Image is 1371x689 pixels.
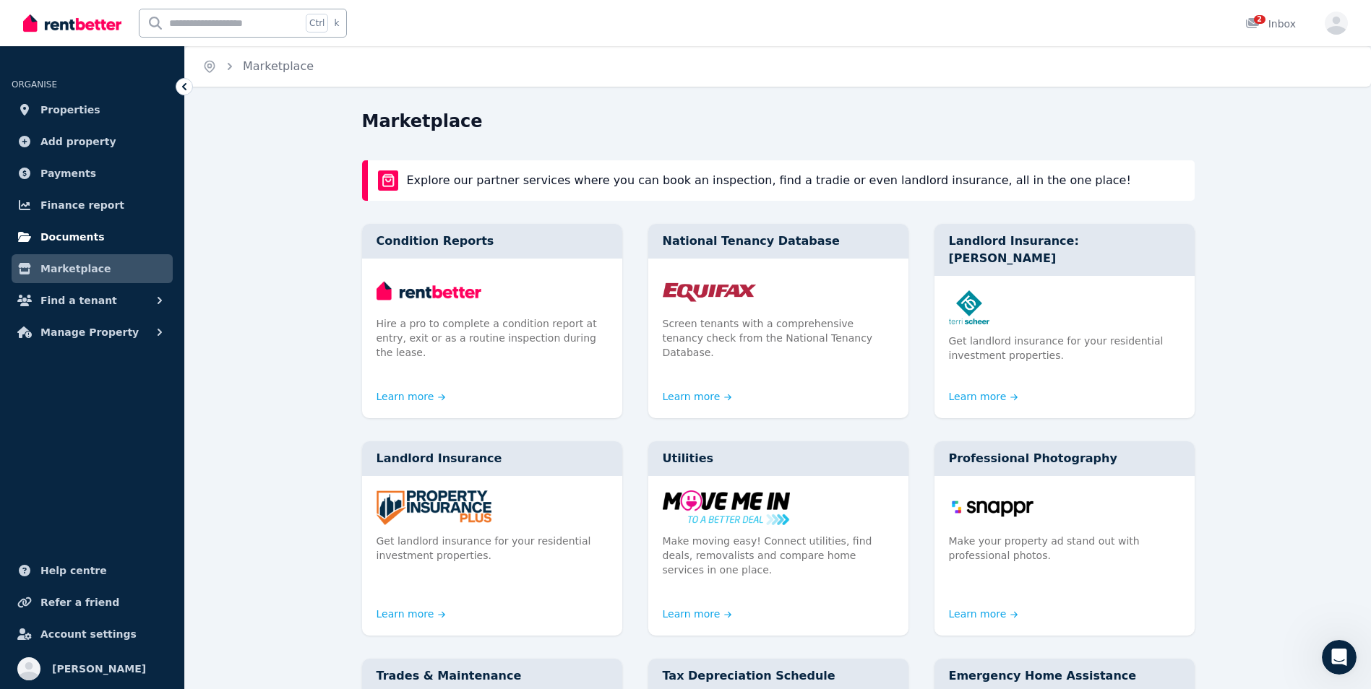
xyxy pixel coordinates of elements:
button: Manage Property [12,318,173,347]
span: Documents [40,228,105,246]
p: Get landlord insurance for your residential investment properties. [377,534,608,563]
p: Get landlord insurance for your residential investment properties. [949,334,1180,363]
img: Landlord Insurance [377,490,608,525]
img: Landlord Insurance: Terri Scheer [949,290,1180,325]
img: rentBetter Marketplace [378,170,398,191]
span: Properties [40,101,100,118]
img: National Tenancy Database [663,273,894,308]
span: Manage Property [40,324,139,341]
iframe: Intercom live chat [1322,640,1357,675]
a: Source reference 5498933: [179,243,191,255]
a: Payments [12,159,173,188]
p: Screen tenants with a comprehensive tenancy check from the National Tenancy Database. [663,316,894,360]
a: Properties [12,95,173,124]
a: Finance report [12,191,173,220]
img: RentBetter [23,12,121,34]
a: Account settings [12,620,173,649]
button: Send a message… [248,467,271,490]
a: Learn more [949,607,1018,621]
p: Hire a pro to complete a condition report at entry, exit or as a routine inspection during the le... [377,316,608,360]
a: Marketplace [243,59,314,73]
img: Profile image for The RentBetter Team [41,8,64,31]
span: Ctrl [306,14,328,32]
h1: Marketplace [362,110,483,133]
b: 'Remove Ads' [40,227,116,239]
a: Learn more [663,607,732,621]
button: Home [252,6,280,33]
div: Is that what you were looking for? [23,402,195,416]
span: Payments [40,165,96,182]
div: Landlord Insurance: [PERSON_NAME] [934,224,1195,276]
button: Gif picker [46,473,57,485]
nav: Breadcrumb [185,46,331,87]
a: Learn more [663,389,732,404]
div: Please make sure to click the options to 'get more help' if we haven't answered your question. [23,64,225,107]
span: Account settings [40,625,137,643]
span: ORGANISE [12,79,57,90]
div: The RentBetter Team says… [12,140,278,393]
span: Find a tenant [40,292,117,309]
a: Refer a friend [12,588,173,617]
span: Help centre [40,562,107,579]
p: Make your property ad stand out with professional photos. [949,534,1180,563]
button: Upload attachment [69,473,80,485]
img: Condition Reports [377,273,608,308]
img: Professional Photography [949,490,1180,525]
div: Professional Photography [934,441,1195,476]
div: The RentBetter Team says… [12,56,278,117]
div: This will update your property status and stop new enquiries from coming through while you focus ... [23,340,266,383]
div: Is that what you were looking for?The RentBetter Team • 13h ago [12,393,207,425]
a: Learn more [377,389,446,404]
a: Help centre [12,556,173,585]
div: Landlord Insurance [362,441,622,476]
div: The RentBetter Team • 13h ago [23,428,162,436]
a: Marketplace [12,254,173,283]
div: To notify us that your property has been rented out, you'll need to remove your advertising once ... [23,149,266,191]
div: Utilities [648,441,908,476]
button: Emoji picker [22,473,34,485]
div: Inbox [1245,17,1296,31]
div: New messages divider [12,128,278,129]
h1: The RentBetter Team [70,14,191,25]
a: Add property [12,127,173,156]
span: Marketplace [40,260,111,277]
a: Learn more [949,389,1018,404]
a: Documents [12,222,173,251]
div: Condition Reports [362,224,622,259]
span: k [334,17,339,29]
span: 2 [1254,15,1265,24]
div: Log into your RentBetter account, click on your property, then select 'edit ad'. From there, clic... [23,199,266,255]
div: National Tenancy Database [648,224,908,259]
span: [PERSON_NAME] [52,660,146,677]
img: Utilities [663,490,894,525]
textarea: Message… [12,443,277,467]
span: Add property [40,133,116,150]
a: Learn more [377,607,446,621]
div: Please make sure to click the options to 'get more help' if we haven't answered your question. [12,56,237,116]
p: Explore our partner services where you can book an inspection, find a tradie or even landlord ins... [407,172,1131,189]
p: Make moving easy! Connect utilities, find deals, removalists and compare home services in one place. [663,534,894,577]
div: The RentBetter Team says… [12,393,278,456]
span: Refer a friend [40,594,119,611]
div: To notify us that your property has been rented out, you'll need to remove your advertising once ... [12,140,278,391]
div: Don't worry - your property details will be saved in your RentBetter profile, so when the lease e... [23,263,266,334]
button: go back [9,6,37,33]
button: Find a tenant [12,286,173,315]
span: Finance report [40,196,124,214]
